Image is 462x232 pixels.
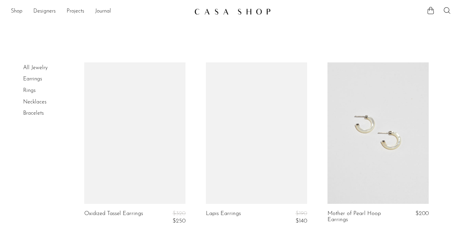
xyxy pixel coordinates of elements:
span: $250 [173,218,185,224]
a: Shop [11,7,22,16]
span: $190 [296,211,307,216]
a: Earrings [23,76,42,82]
a: Rings [23,88,36,93]
a: Oxidized Tassel Earrings [84,211,143,225]
span: $200 [415,211,429,216]
a: Bracelets [23,111,44,116]
span: $140 [296,218,307,224]
nav: Desktop navigation [11,6,189,17]
a: Journal [95,7,111,16]
a: Designers [33,7,56,16]
a: Projects [67,7,84,16]
ul: NEW HEADER MENU [11,6,189,17]
a: Necklaces [23,99,47,105]
a: Lapis Earrings [206,211,241,225]
span: $320 [173,211,185,216]
a: Mother of Pearl Hoop Earrings [327,211,394,223]
a: All Jewelry [23,65,48,71]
